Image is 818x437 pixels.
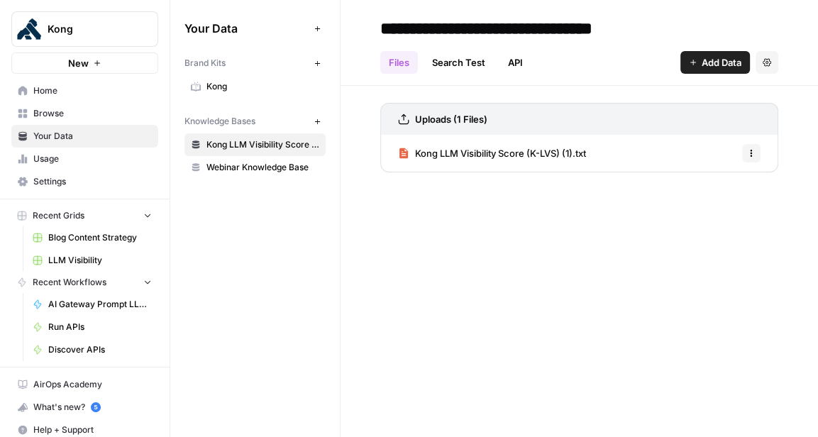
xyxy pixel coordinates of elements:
[33,84,152,97] span: Home
[398,135,586,172] a: Kong LLM Visibility Score (K-LVS) (1).txt
[415,112,487,126] h3: Uploads (1 Files)
[33,424,152,436] span: Help + Support
[11,102,158,125] a: Browse
[680,51,750,74] button: Add Data
[11,396,158,419] button: What's new? 5
[11,52,158,74] button: New
[33,276,106,289] span: Recent Workflows
[11,373,158,396] a: AirOps Academy
[11,170,158,193] a: Settings
[26,338,158,361] a: Discover APIs
[33,378,152,391] span: AirOps Academy
[11,79,158,102] a: Home
[33,175,152,188] span: Settings
[184,133,326,156] a: Kong LLM Visibility Score (K-LVS)
[26,226,158,249] a: Blog Content Strategy
[702,55,741,70] span: Add Data
[48,254,152,267] span: LLM Visibility
[26,249,158,272] a: LLM Visibility
[184,75,326,98] a: Kong
[380,51,418,74] a: Files
[184,20,309,37] span: Your Data
[26,293,158,316] a: AI Gateway Prompt LLM Visibility
[398,104,487,135] a: Uploads (1 Files)
[48,343,152,356] span: Discover APIs
[16,16,42,42] img: Kong Logo
[11,272,158,293] button: Recent Workflows
[206,80,319,93] span: Kong
[48,298,152,311] span: AI Gateway Prompt LLM Visibility
[48,22,133,36] span: Kong
[11,205,158,226] button: Recent Grids
[94,404,97,411] text: 5
[11,11,158,47] button: Workspace: Kong
[415,146,586,160] span: Kong LLM Visibility Score (K-LVS) (1).txt
[48,231,152,244] span: Blog Content Strategy
[184,156,326,179] a: Webinar Knowledge Base
[184,115,255,128] span: Knowledge Bases
[206,138,319,151] span: Kong LLM Visibility Score (K-LVS)
[206,161,319,174] span: Webinar Knowledge Base
[33,153,152,165] span: Usage
[11,148,158,170] a: Usage
[33,209,84,222] span: Recent Grids
[48,321,152,333] span: Run APIs
[11,125,158,148] a: Your Data
[499,51,531,74] a: API
[33,107,152,120] span: Browse
[91,402,101,412] a: 5
[68,56,89,70] span: New
[33,130,152,143] span: Your Data
[424,51,494,74] a: Search Test
[184,57,226,70] span: Brand Kits
[26,316,158,338] a: Run APIs
[12,397,157,418] div: What's new?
